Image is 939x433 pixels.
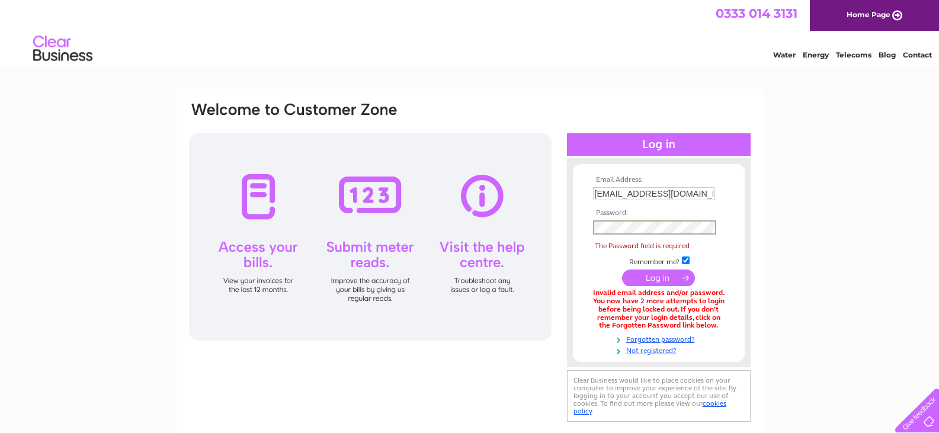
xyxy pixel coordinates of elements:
th: Password: [590,209,728,217]
a: Blog [879,50,896,59]
div: Invalid email address and/or password. You now have 2 more attempts to login before being locked ... [593,289,725,330]
a: Contact [903,50,932,59]
td: Remember me? [590,255,728,267]
img: logo.png [33,31,93,67]
a: 0333 014 3131 [716,6,797,21]
th: Email Address: [590,176,728,184]
a: Energy [803,50,829,59]
div: Clear Business is a trading name of Verastar Limited (registered in [GEOGRAPHIC_DATA] No. 3667643... [190,7,750,57]
a: Telecoms [836,50,871,59]
a: Not registered? [593,344,728,355]
span: The Password field is required [595,242,690,250]
div: Clear Business would like to place cookies on your computer to improve your experience of the sit... [567,370,751,422]
a: cookies policy [573,399,726,415]
input: Submit [622,270,695,286]
a: Water [773,50,796,59]
a: Forgotten password? [593,333,728,344]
